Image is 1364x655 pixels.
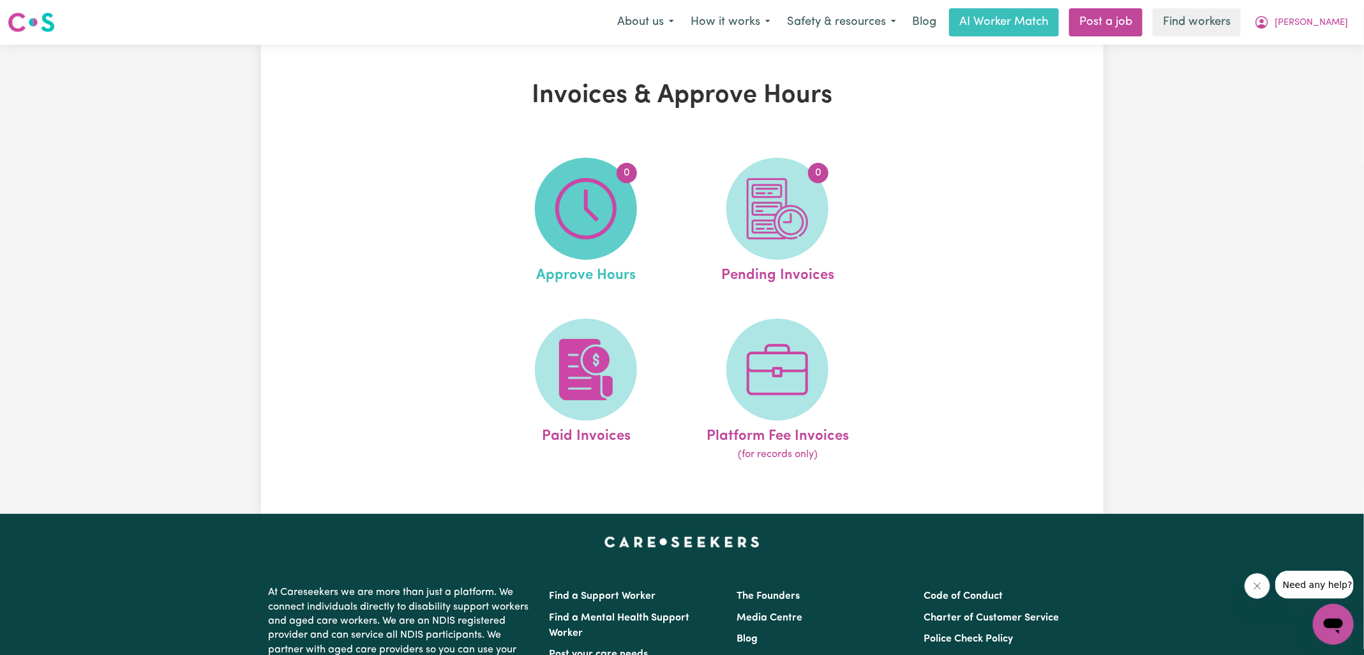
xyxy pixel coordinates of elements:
[1275,16,1348,30] span: [PERSON_NAME]
[1069,8,1143,36] a: Post a job
[904,8,944,36] a: Blog
[682,9,779,36] button: How it works
[737,613,802,623] a: Media Centre
[1246,9,1356,36] button: My Account
[1153,8,1241,36] a: Find workers
[617,163,637,183] span: 0
[1275,571,1354,599] iframe: Message from company
[737,634,758,644] a: Blog
[924,613,1059,623] a: Charter of Customer Service
[550,591,656,601] a: Find a Support Worker
[707,421,849,448] span: Platform Fee Invoices
[1245,573,1270,599] iframe: Close message
[924,591,1003,601] a: Code of Conduct
[779,9,904,36] button: Safety & resources
[494,319,678,463] a: Paid Invoices
[949,8,1059,36] a: AI Worker Match
[494,158,678,287] a: Approve Hours
[604,537,760,547] a: Careseekers home page
[1313,604,1354,645] iframe: Button to launch messaging window
[924,634,1013,644] a: Police Check Policy
[738,447,818,462] span: (for records only)
[409,80,956,111] h1: Invoices & Approve Hours
[686,319,869,463] a: Platform Fee Invoices(for records only)
[8,8,55,37] a: Careseekers logo
[737,591,800,601] a: The Founders
[542,421,631,448] span: Paid Invoices
[550,613,690,638] a: Find a Mental Health Support Worker
[536,260,636,287] span: Approve Hours
[8,11,55,34] img: Careseekers logo
[686,158,869,287] a: Pending Invoices
[808,163,828,183] span: 0
[721,260,834,287] span: Pending Invoices
[609,9,682,36] button: About us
